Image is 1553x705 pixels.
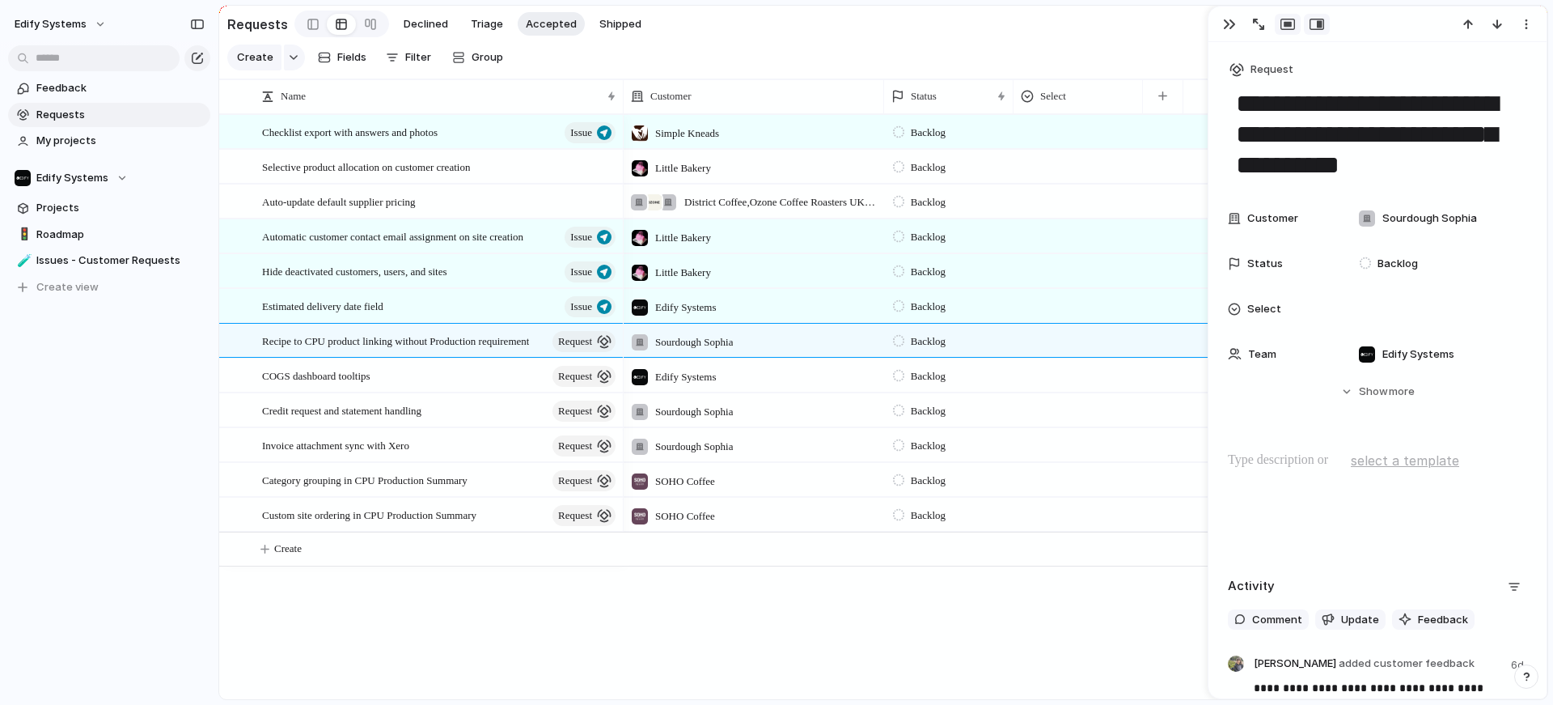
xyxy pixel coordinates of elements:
button: request [552,331,616,352]
span: Credit request and statement handling [262,401,421,419]
span: Name [281,88,306,104]
button: Feedback [1392,609,1475,631]
span: Automatic customer contact email assignment on site creation [262,227,523,245]
span: Backlog [911,333,946,350]
span: Declined [404,16,448,32]
span: Sourdough Sophia [1382,210,1477,227]
button: Filter [379,45,438,70]
span: Backlog [911,229,946,245]
span: Little Bakery [655,160,711,176]
button: request [552,435,616,457]
a: 🧪Issues - Customer Requests [8,248,210,273]
span: Status [911,88,937,104]
span: request [558,504,592,527]
span: Issue [570,295,592,318]
button: Accepted [518,12,585,36]
span: Edify Systems [655,299,716,316]
span: [PERSON_NAME] [1254,656,1475,672]
button: Fields [311,45,373,70]
span: Auto-update default supplier pricing [262,192,416,210]
span: Show [1359,384,1388,400]
span: Selective product allocation on customer creation [262,157,470,176]
button: Issue [565,261,616,282]
span: select a template [1351,451,1459,470]
span: Create view [36,279,99,295]
span: My projects [36,133,205,149]
span: added customer feedback [1339,656,1475,669]
h2: Requests [227,15,288,34]
span: Shipped [599,16,641,32]
span: Filter [405,49,431,66]
span: Status [1247,256,1283,272]
span: Backlog [911,368,946,384]
button: Update [1315,609,1386,631]
span: Invoice attachment sync with Xero [262,435,409,454]
span: request [558,400,592,423]
span: Request [1250,62,1293,78]
a: Projects [8,196,210,220]
span: Little Bakery [655,265,711,281]
span: Accepted [526,16,577,32]
button: Edify Systems [7,11,115,37]
span: Create [274,541,302,557]
span: Edify Systems [1382,346,1454,363]
a: Feedback [8,76,210,100]
span: Backlog [911,264,946,280]
span: SOHO Coffee [655,474,715,490]
span: Backlog [911,403,946,419]
span: District Coffee , Ozone Coffee Roasters UK Ltd , [PERSON_NAME] [684,194,877,210]
div: 🚦 [17,225,28,244]
span: Comment [1252,612,1302,628]
div: 🧪 [17,252,28,270]
button: select a template [1348,448,1462,473]
span: Edify Systems [36,170,108,186]
span: 6d [1511,657,1527,673]
button: Create view [8,275,210,299]
button: Issue [565,296,616,317]
span: Feedback [1418,612,1468,628]
button: Shipped [591,12,650,36]
span: Hide deactivated customers, users, and sites [262,261,447,280]
button: Issue [565,227,616,248]
span: request [558,365,592,388]
span: Backlog [911,508,946,524]
button: 🧪 [15,253,31,269]
span: Simple Kneads [655,125,719,142]
span: Backlog [1377,256,1418,272]
span: Triage [471,16,503,32]
button: Showmore [1228,377,1527,406]
span: Sourdough Sophia [655,439,733,455]
span: Little Bakery [655,230,711,246]
button: Request [1226,58,1298,82]
button: request [552,470,616,491]
span: Issue [570,226,592,248]
h2: Activity [1228,577,1275,596]
span: Sourdough Sophia [655,334,733,350]
span: Customer [650,88,692,104]
span: Edify Systems [655,369,716,385]
a: 🚦Roadmap [8,223,210,247]
span: Backlog [911,159,946,176]
span: Issues - Customer Requests [36,253,205,269]
span: Backlog [911,194,946,210]
span: Create [237,49,273,66]
span: Backlog [911,125,946,141]
span: Edify Systems [15,16,87,32]
span: Category grouping in CPU Production Summary [262,470,468,489]
button: Triage [463,12,511,36]
span: Feedback [36,80,205,96]
span: request [558,330,592,353]
span: Group [472,49,503,66]
button: Create [227,45,281,70]
span: Backlog [911,473,946,489]
span: Select [1040,88,1066,104]
span: Roadmap [36,227,205,243]
span: Recipe to CPU product linking without Production requirement [262,331,529,350]
span: Sourdough Sophia [655,404,733,420]
button: Comment [1228,609,1309,631]
button: request [552,505,616,526]
span: Backlog [911,299,946,315]
span: Issue [570,261,592,283]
